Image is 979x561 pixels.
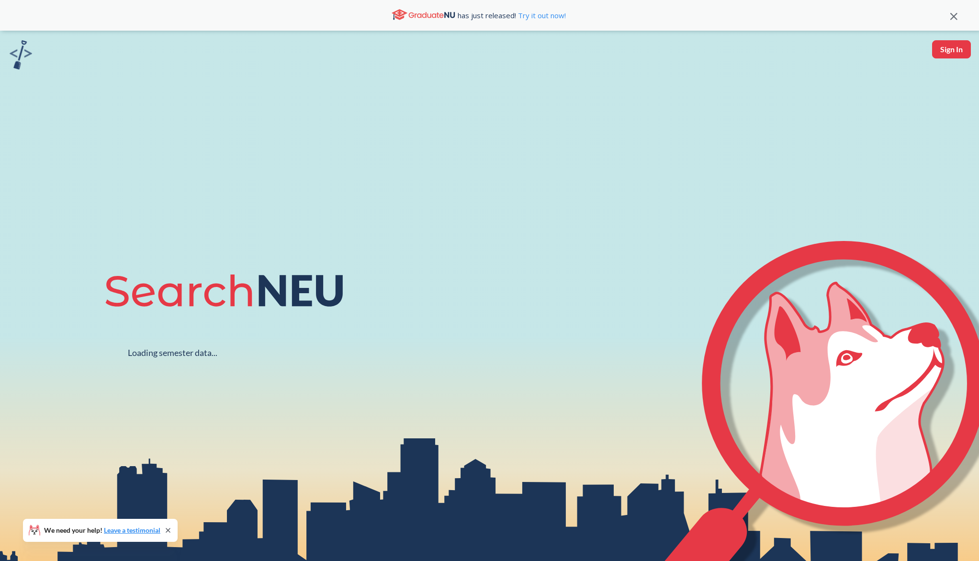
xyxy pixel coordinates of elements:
[10,40,32,72] a: sandbox logo
[516,11,566,20] a: Try it out now!
[104,526,160,534] a: Leave a testimonial
[128,347,217,358] div: Loading semester data...
[44,527,160,534] span: We need your help!
[932,40,971,58] button: Sign In
[10,40,32,69] img: sandbox logo
[458,10,566,21] span: has just released!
